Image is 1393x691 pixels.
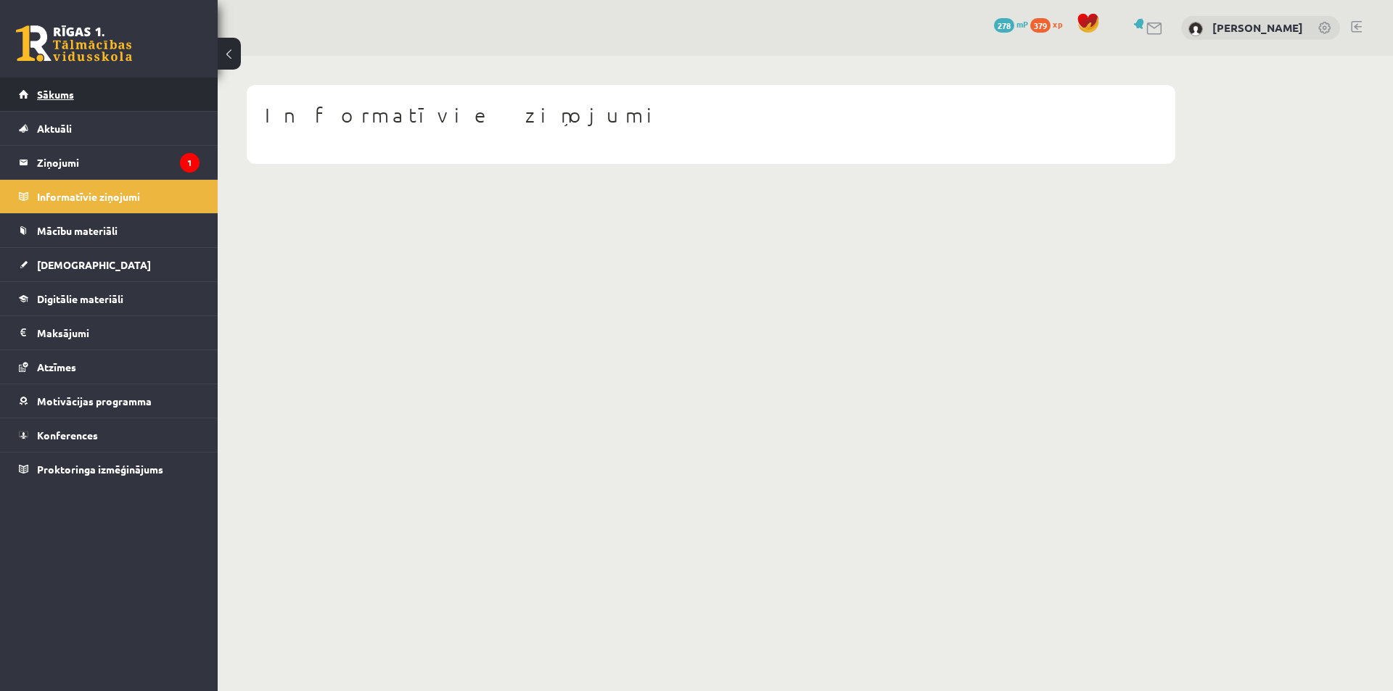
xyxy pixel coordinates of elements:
[37,463,163,476] span: Proktoringa izmēģinājums
[19,248,200,281] a: [DEMOGRAPHIC_DATA]
[37,360,76,373] span: Atzīmes
[19,384,200,418] a: Motivācijas programma
[19,350,200,384] a: Atzīmes
[1030,18,1069,30] a: 379 xp
[19,452,200,486] a: Proktoringa izmēģinājums
[37,224,118,237] span: Mācību materiāli
[1188,22,1203,36] img: Marta Broka
[37,316,200,349] legend: Maksājumi
[1030,18,1051,33] span: 379
[19,78,200,111] a: Sākums
[994,18,1028,30] a: 278 mP
[37,292,123,305] span: Digitālie materiāli
[19,214,200,247] a: Mācību materiāli
[37,122,72,135] span: Aktuāli
[994,18,1014,33] span: 278
[37,180,200,213] legend: Informatīvie ziņojumi
[1212,20,1303,35] a: [PERSON_NAME]
[265,103,1157,128] h1: Informatīvie ziņojumi
[1053,18,1062,30] span: xp
[19,180,200,213] a: Informatīvie ziņojumi
[37,146,200,179] legend: Ziņojumi
[19,146,200,179] a: Ziņojumi1
[19,282,200,315] a: Digitālie materiāli
[37,88,74,101] span: Sākums
[37,429,98,442] span: Konferences
[16,25,132,62] a: Rīgas 1. Tālmācības vidusskola
[37,394,152,407] span: Motivācijas programma
[19,418,200,452] a: Konferences
[37,258,151,271] span: [DEMOGRAPHIC_DATA]
[19,316,200,349] a: Maksājumi
[19,112,200,145] a: Aktuāli
[180,153,200,173] i: 1
[1016,18,1028,30] span: mP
